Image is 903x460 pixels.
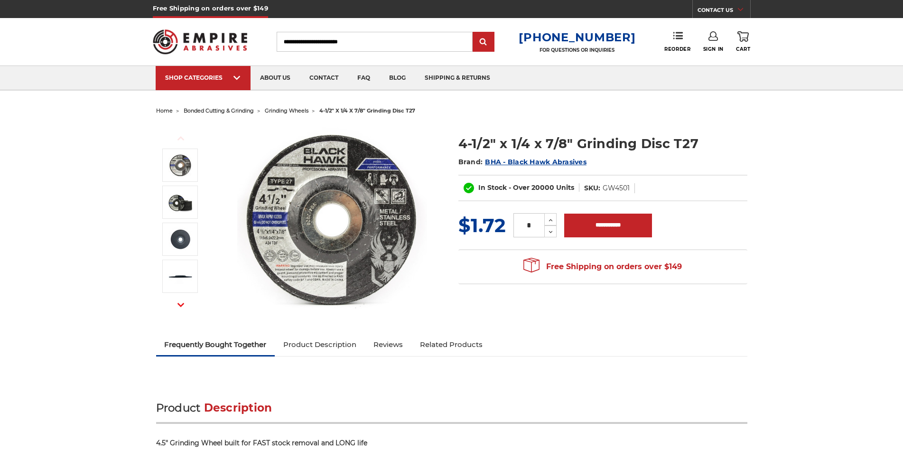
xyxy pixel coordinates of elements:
div: SHOP CATEGORIES [165,74,241,81]
a: contact [300,66,348,90]
a: Related Products [411,334,491,355]
span: 4-1/2" x 1/4 x 7/8" grinding disc t27 [319,107,415,114]
a: blog [380,66,415,90]
img: 4-1/2" x 1/4" grinding discs [168,190,192,214]
a: about us [251,66,300,90]
span: Sign In [703,46,724,52]
span: Reorder [664,46,690,52]
input: Submit [474,33,493,52]
a: BHA - Black Hawk Abrasives [485,158,586,166]
span: Description [204,401,272,414]
a: home [156,107,173,114]
a: Product Description [275,334,365,355]
a: Cart [736,31,750,52]
span: Free Shipping on orders over $149 [523,257,682,276]
p: FOR QUESTIONS OR INQUIRIES [519,47,635,53]
a: shipping & returns [415,66,500,90]
span: In Stock [478,183,507,192]
span: 20000 [531,183,554,192]
a: faq [348,66,380,90]
a: bonded cutting & grinding [184,107,254,114]
button: Previous [169,128,192,149]
a: Frequently Bought Together [156,334,275,355]
dd: GW4501 [603,183,630,193]
button: Next [169,295,192,315]
h1: 4-1/2" x 1/4 x 7/8" Grinding Disc T27 [458,134,747,153]
span: Units [556,183,574,192]
span: - Over [509,183,530,192]
a: CONTACT US [698,5,750,18]
img: BHA grinding wheels for 4.5 inch angle grinder [168,153,192,177]
span: Product [156,401,201,414]
a: grinding wheels [265,107,308,114]
img: BHA grinding wheels for 4.5 inch angle grinder [237,124,427,314]
img: Empire Abrasives [153,23,248,60]
span: Brand: [458,158,483,166]
img: 1/4" thickness of BHA grinding wheels [168,269,192,284]
dt: SKU: [584,183,600,193]
a: [PHONE_NUMBER] [519,30,635,44]
a: Reorder [664,31,690,52]
strong: 4.5" Grinding Wheel built for FAST stock removal and LONG life [156,439,367,447]
span: Cart [736,46,750,52]
img: back of grinding disk [168,227,192,251]
span: $1.72 [458,214,506,237]
a: Reviews [365,334,411,355]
